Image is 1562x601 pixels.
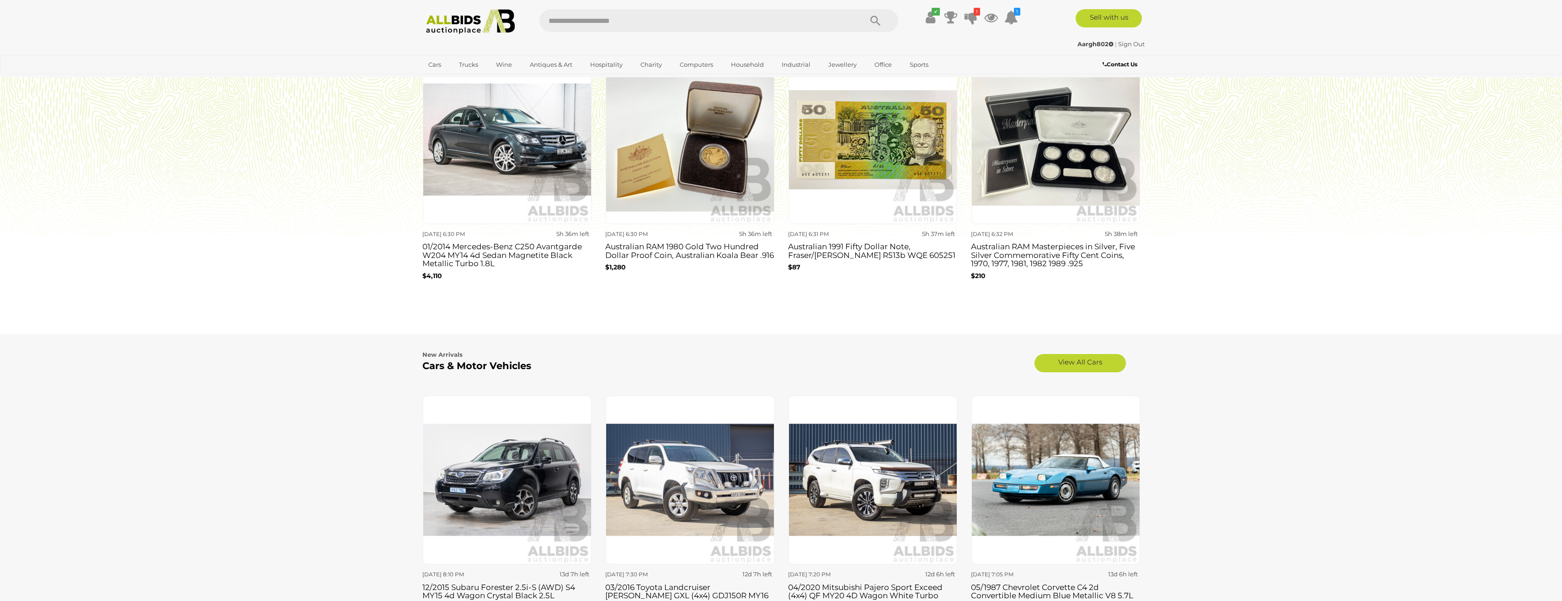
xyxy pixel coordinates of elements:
[421,9,520,34] img: Allbids.com.au
[1076,9,1142,27] a: Sell with us
[605,240,774,259] h3: Australian RAM 1980 Gold Two Hundred Dollar Proof Coin, Australian Koala Bear .916
[971,396,1140,564] img: 05/1987 Chevrolet Corvette C4 2d Convertible Medium Blue Metallic V8 5.7L
[560,570,589,578] strong: 13d 7h left
[634,57,668,72] a: Charity
[605,569,687,580] div: [DATE] 7:30 PM
[1077,40,1114,48] strong: Aargh802
[605,229,687,239] div: [DATE] 6:30 PM
[971,229,1052,239] div: [DATE] 6:32 PM
[605,55,774,291] a: [DATE] 6:30 PM 5h 36m left Australian RAM 1980 Gold Two Hundred Dollar Proof Coin, Australian Koa...
[524,57,578,72] a: Antiques & Art
[971,581,1140,600] h3: 05/1987 Chevrolet Corvette C4 2d Convertible Medium Blue Metallic V8 5.7L
[1103,59,1140,70] a: Contact Us
[971,55,1140,291] a: [DATE] 6:32 PM 5h 38m left Australian RAM Masterpieces in Silver, Five Silver Commemorative Fifty...
[1108,570,1138,578] strong: 13d 6h left
[971,569,1052,580] div: [DATE] 7:05 PM
[788,229,869,239] div: [DATE] 6:31 PM
[776,57,816,72] a: Industrial
[725,57,770,72] a: Household
[788,263,800,271] b: $87
[789,55,957,224] img: Australian 1991 Fifty Dollar Note, Fraser/Cole R513b WQE 605251
[1103,61,1137,68] b: Contact Us
[964,9,978,26] a: 1
[853,9,898,32] button: Search
[1105,230,1138,237] strong: 5h 38m left
[423,396,592,564] img: 12/2015 Subaru Forester 2.5i-S (AWD) S4 MY15 4d Wagon Crystal Black 2.5L
[1118,40,1145,48] a: Sign Out
[971,240,1140,268] h3: Australian RAM Masterpieces in Silver, Five Silver Commemorative Fifty Cent Coins, 1970, 1977, 19...
[788,55,957,291] a: [DATE] 6:31 PM 5h 37m left Australian 1991 Fifty Dollar Note, Fraser/[PERSON_NAME] R513b WQE 6052...
[606,55,774,224] img: Australian RAM 1980 Gold Two Hundred Dollar Proof Coin, Australian Koala Bear .916
[606,396,774,564] img: 03/2016 Toyota Landcruiser PRADO GXL (4x4) GDJ150R MY16 4D Wagon White Turbo Diesel 2.8L - 7 Seats
[971,272,986,280] b: $210
[674,57,719,72] a: Computers
[453,57,484,72] a: Trucks
[932,8,940,16] i: ✔
[822,57,863,72] a: Jewellery
[422,351,463,358] b: New Arrivals
[422,581,592,600] h3: 12/2015 Subaru Forester 2.5i-S (AWD) S4 MY15 4d Wagon Crystal Black 2.5L
[974,8,980,16] i: 1
[605,263,626,271] b: $1,280
[423,55,592,224] img: 01/2014 Mercedes-Benz C250 Avantgarde W204 MY14 4d Sedan Magnetite Black Metallic Turbo 1.8L
[1115,40,1117,48] span: |
[742,570,772,578] strong: 12d 7h left
[584,57,629,72] a: Hospitality
[739,230,772,237] strong: 5h 36m left
[1014,8,1020,16] i: 1
[789,396,957,564] img: 04/2020 Mitsubishi Pajero Sport Exceed (4x4) QF MY20 4D Wagon White Turbo Diesel 2.4L - 7 Seat
[904,57,934,72] a: Sports
[422,272,442,280] b: $4,110
[422,360,531,371] b: Cars & Motor Vehicles
[1077,40,1115,48] a: Aargh802
[925,570,955,578] strong: 12d 6h left
[422,229,504,239] div: [DATE] 6:30 PM
[422,55,592,291] a: [DATE] 6:30 PM 5h 36m left 01/2014 Mercedes-Benz C250 Avantgarde W204 MY14 4d Sedan Magnetite Bla...
[490,57,518,72] a: Wine
[971,55,1140,224] img: Australian RAM Masterpieces in Silver, Five Silver Commemorative Fifty Cent Coins, 1970, 1977, 19...
[422,569,504,580] div: [DATE] 8:10 PM
[922,230,955,237] strong: 5h 37m left
[422,240,592,268] h3: 01/2014 Mercedes-Benz C250 Avantgarde W204 MY14 4d Sedan Magnetite Black Metallic Turbo 1.8L
[869,57,898,72] a: Office
[422,57,447,72] a: Cars
[556,230,589,237] strong: 5h 36m left
[422,72,499,87] a: [GEOGRAPHIC_DATA]
[1034,354,1126,372] a: View All Cars
[788,240,957,259] h3: Australian 1991 Fifty Dollar Note, Fraser/[PERSON_NAME] R513b WQE 605251
[1004,9,1018,26] a: 1
[788,569,869,580] div: [DATE] 7:20 PM
[924,9,938,26] a: ✔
